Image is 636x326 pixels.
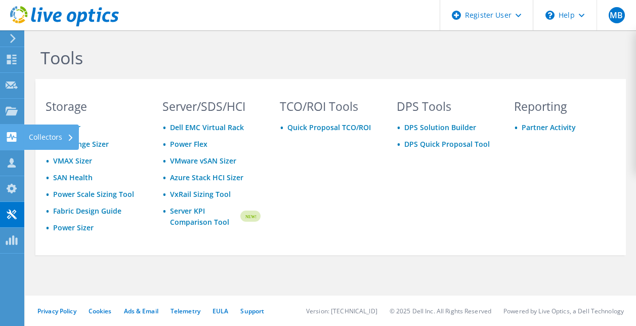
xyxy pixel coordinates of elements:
[514,101,612,112] h3: Reporting
[170,173,243,182] a: Azure Stack HCI Sizer
[239,205,261,228] img: new-badge.svg
[53,173,93,182] a: SAN Health
[170,123,244,132] a: Dell EMC Virtual Rack
[503,307,624,315] li: Powered by Live Optics, a Dell Technology
[390,307,491,315] li: © 2025 Dell Inc. All Rights Reserved
[287,123,371,132] a: Quick Proposal TCO/ROI
[53,156,92,166] a: VMAX Sizer
[53,206,121,216] a: Fabric Design Guide
[240,307,264,315] a: Support
[171,307,200,315] a: Telemetry
[170,156,236,166] a: VMware vSAN Sizer
[53,223,94,232] a: Power Sizer
[170,189,231,199] a: VxRail Sizing Tool
[404,123,476,132] a: DPS Solution Builder
[213,307,228,315] a: EULA
[124,307,158,315] a: Ads & Email
[53,139,109,149] a: Mid-Range Sizer
[404,139,490,149] a: DPS Quick Proposal Tool
[280,101,377,112] h3: TCO/ROI Tools
[170,206,238,228] a: Server KPI Comparison Tool
[522,123,576,132] a: Partner Activity
[545,11,555,20] svg: \n
[24,125,79,150] div: Collectors
[37,307,76,315] a: Privacy Policy
[40,47,616,68] h1: Tools
[46,101,143,112] h3: Storage
[397,101,494,112] h3: DPS Tools
[89,307,112,315] a: Cookies
[162,101,260,112] h3: Server/SDS/HCI
[306,307,377,315] li: Version: [TECHNICAL_ID]
[53,123,80,132] a: X2 Sizer
[609,7,625,23] span: MB
[53,189,134,199] a: Power Scale Sizing Tool
[170,139,207,149] a: Power Flex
